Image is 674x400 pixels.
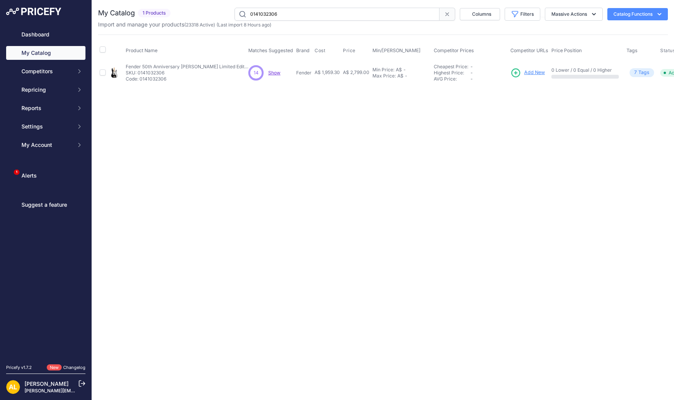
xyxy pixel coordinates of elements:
[397,73,403,79] div: A$
[126,70,248,76] p: SKU: 0141032306
[343,48,357,54] button: Price
[21,104,72,112] span: Reports
[6,8,61,15] img: Pricefy Logo
[6,138,85,152] button: My Account
[6,28,85,41] a: Dashboard
[403,73,407,79] div: -
[315,48,325,54] span: Cost
[186,22,213,28] a: 23318 Active
[372,73,396,79] div: Max Price:
[21,141,72,149] span: My Account
[510,67,545,78] a: Add New
[25,380,69,387] a: [PERSON_NAME]
[248,48,293,53] span: Matches Suggested
[471,64,473,69] span: -
[21,86,72,94] span: Repricing
[6,46,85,60] a: My Catalog
[434,48,474,53] span: Competitor Prices
[6,83,85,97] button: Repricing
[471,76,473,82] span: -
[626,48,638,53] span: Tags
[372,67,394,73] div: Min Price:
[545,8,603,21] button: Massive Actions
[434,64,468,69] a: Cheapest Price:
[98,21,271,28] p: Import and manage your products
[434,70,471,76] div: Highest Price:
[21,123,72,130] span: Settings
[126,76,248,82] p: Code: 0141032306
[343,48,356,54] span: Price
[402,67,406,73] div: -
[551,67,619,73] p: 0 Lower / 0 Equal / 0 Higher
[647,69,649,76] span: s
[268,70,280,76] a: Show
[315,48,327,54] button: Cost
[372,48,421,53] span: Min/[PERSON_NAME]
[138,9,171,18] span: 1 Products
[6,28,85,355] nav: Sidebar
[460,8,500,20] button: Columns
[6,101,85,115] button: Reports
[6,120,85,133] button: Settings
[25,388,143,393] a: [PERSON_NAME][EMAIL_ADDRESS][DOMAIN_NAME]
[63,365,85,370] a: Changelog
[296,70,312,76] p: Fender
[126,64,248,70] p: Fender 50th Anniversary [PERSON_NAME] Limited Edition Precision Bass Maple Fingerboard - Satin Black
[434,76,471,82] div: AVG Price:
[6,64,85,78] button: Competitors
[296,48,310,53] span: Brand
[47,364,62,371] span: New
[551,48,582,53] span: Price Position
[396,67,402,73] div: A$
[6,364,32,371] div: Pricefy v1.7.2
[184,22,215,28] span: ( )
[510,48,548,53] span: Competitor URLs
[6,198,85,212] a: Suggest a feature
[471,70,473,76] span: -
[343,69,369,75] span: A$ 2,799.00
[607,8,668,20] button: Catalog Functions
[126,48,157,53] span: Product Name
[630,68,654,77] span: Tag
[254,69,259,76] span: 14
[21,67,72,75] span: Competitors
[505,8,540,21] button: Filters
[235,8,439,21] input: Search
[634,69,637,76] span: 7
[98,8,135,18] h2: My Catalog
[6,169,85,183] a: Alerts
[524,69,545,76] span: Add New
[216,22,271,28] span: (Last import 8 Hours ago)
[315,69,340,75] span: A$ 1,959.30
